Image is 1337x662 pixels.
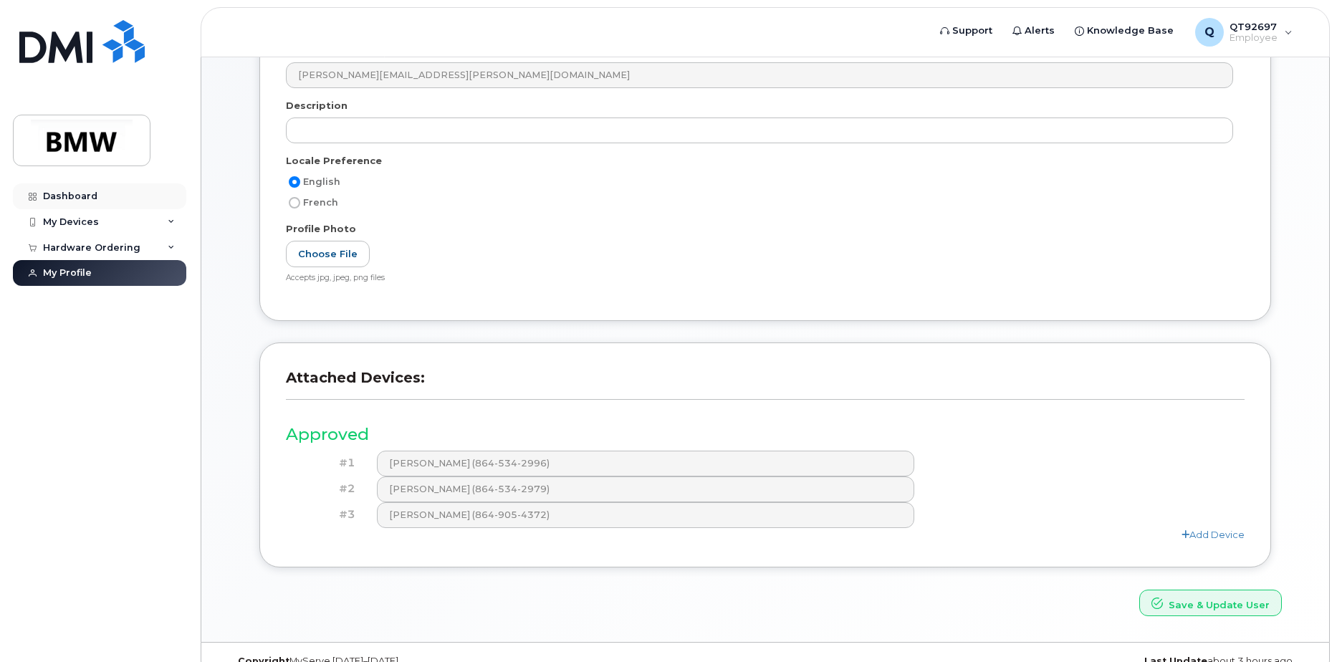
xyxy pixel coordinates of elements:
[1065,16,1184,45] a: Knowledge Base
[1087,24,1174,38] span: Knowledge Base
[286,241,370,267] label: Choose File
[297,509,355,521] h4: #3
[286,273,1233,284] div: Accepts jpg, jpeg, png files
[930,16,1002,45] a: Support
[303,176,340,187] span: English
[297,457,355,469] h4: #1
[1185,18,1303,47] div: QT92697
[1182,529,1245,540] a: Add Device
[297,483,355,495] h4: #2
[1139,590,1282,616] button: Save & Update User
[286,426,1245,443] h3: Approved
[286,369,1245,400] h3: Attached Devices:
[1275,600,1326,651] iframe: Messenger Launcher
[1204,24,1214,41] span: Q
[303,197,338,208] span: French
[1002,16,1065,45] a: Alerts
[289,176,300,188] input: English
[1230,21,1278,32] span: QT92697
[286,222,356,236] label: Profile Photo
[1230,32,1278,44] span: Employee
[1025,24,1055,38] span: Alerts
[286,154,382,168] label: Locale Preference
[286,99,348,112] label: Description
[952,24,992,38] span: Support
[289,197,300,208] input: French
